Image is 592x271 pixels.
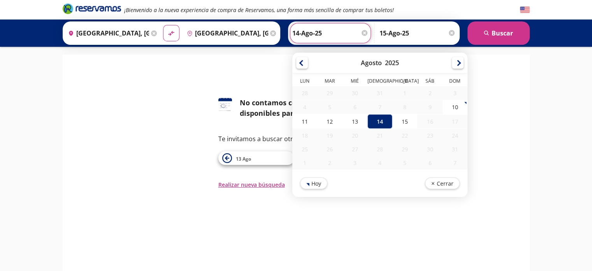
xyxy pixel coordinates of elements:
th: Lunes [292,78,317,86]
div: 27-Ago-25 [342,142,367,156]
div: 22-Ago-25 [392,129,417,142]
div: 23-Ago-25 [417,129,442,142]
div: 06-Ago-25 [342,100,367,114]
th: Domingo [442,78,467,86]
div: 10-Ago-25 [442,100,467,114]
div: 05-Ago-25 [317,100,342,114]
em: ¡Bienvenido a la nueva experiencia de compra de Reservamos, una forma más sencilla de comprar tus... [124,6,394,14]
th: Miércoles [342,78,367,86]
div: No contamos con horarios disponibles para esta fecha [240,97,374,119]
div: 18-Ago-25 [292,129,317,142]
div: 02-Ago-25 [417,86,442,100]
div: 06-Sep-25 [417,156,442,170]
div: 31-Ago-25 [442,142,467,156]
div: 2025 [385,58,399,67]
input: Opcional [379,23,456,43]
div: 28-Jul-25 [292,86,317,100]
th: Viernes [392,78,417,86]
div: 30-Jul-25 [342,86,367,100]
div: 20-Ago-25 [342,129,367,142]
th: Sábado [417,78,442,86]
div: 05-Sep-25 [392,156,417,170]
div: 17-Ago-25 [442,115,467,128]
div: 30-Ago-25 [417,142,442,156]
div: 29-Ago-25 [392,142,417,156]
div: 03-Sep-25 [342,156,367,170]
div: 07-Ago-25 [367,100,392,114]
a: Brand Logo [63,3,121,17]
div: 29-Jul-25 [317,86,342,100]
div: 08-Ago-25 [392,100,417,114]
button: Cerrar [425,177,459,189]
div: 19-Ago-25 [317,129,342,142]
div: 21-Ago-25 [367,129,392,142]
div: 01-Sep-25 [292,156,317,170]
div: 01-Ago-25 [392,86,417,100]
input: Buscar Destino [184,23,268,43]
div: 28-Ago-25 [367,142,392,156]
i: Brand Logo [63,3,121,14]
div: 13-Ago-25 [342,114,367,129]
div: 26-Ago-25 [317,142,342,156]
div: 15-Ago-25 [392,114,417,129]
div: 25-Ago-25 [292,142,317,156]
span: 13 Ago [236,156,251,162]
div: 04-Sep-25 [367,156,392,170]
div: 24-Ago-25 [442,129,467,142]
input: Elegir Fecha [292,23,369,43]
div: 12-Ago-25 [317,114,342,129]
div: 11-Ago-25 [292,114,317,129]
button: Hoy [300,177,327,189]
button: Realizar nueva búsqueda [218,181,285,189]
div: Agosto [361,58,382,67]
button: 13 Ago [218,151,294,165]
button: English [520,5,530,15]
div: 16-Ago-25 [417,115,442,128]
div: 02-Sep-25 [317,156,342,170]
div: 14-Ago-25 [367,114,392,129]
div: 04-Ago-25 [292,100,317,114]
div: 07-Sep-25 [442,156,467,170]
th: Martes [317,78,342,86]
p: Te invitamos a buscar otra fecha o ruta [218,134,374,143]
button: Buscar [467,21,530,45]
input: Buscar Origen [65,23,149,43]
div: 31-Jul-25 [367,86,392,100]
div: 09-Ago-25 [417,100,442,114]
th: Jueves [367,78,392,86]
div: 03-Ago-25 [442,86,467,100]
